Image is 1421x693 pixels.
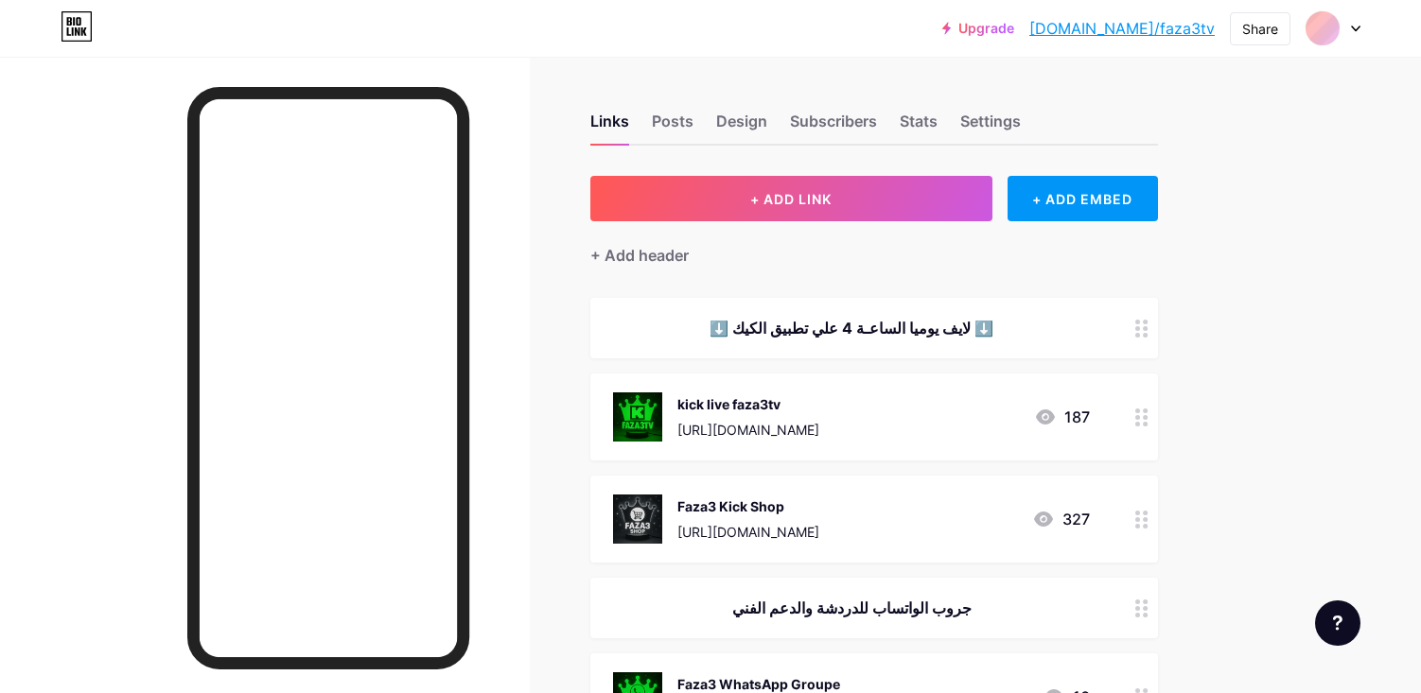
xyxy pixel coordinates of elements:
div: جروب الواتساب للدردشة والدعم الفني [613,597,1090,619]
button: + ADD LINK [590,176,992,221]
div: + Add header [590,244,689,267]
div: [URL][DOMAIN_NAME] [677,420,819,440]
span: + ADD LINK [750,191,832,207]
div: Subscribers [790,110,877,144]
div: kick live faza3tv [677,394,819,414]
img: kick live faza3tv [613,392,662,442]
a: Upgrade [942,21,1014,36]
div: 327 [1032,508,1090,530]
div: Stats [900,110,938,144]
img: Faza3 Kick Shop [613,494,662,544]
div: 187 [1034,406,1090,428]
div: Design [716,110,767,144]
div: Share [1242,19,1278,39]
div: Settings [960,110,1021,144]
div: + ADD EMBED [1008,176,1158,221]
div: [URL][DOMAIN_NAME] [677,522,819,542]
div: Links [590,110,629,144]
div: Posts [652,110,693,144]
div: Faza3 Kick Shop [677,496,819,516]
div: ⬇️ لايف يوميا الساعـة 4 علي تطبيق الكيك ⬇️ [613,317,1090,339]
a: [DOMAIN_NAME]/faza3tv [1029,17,1215,40]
